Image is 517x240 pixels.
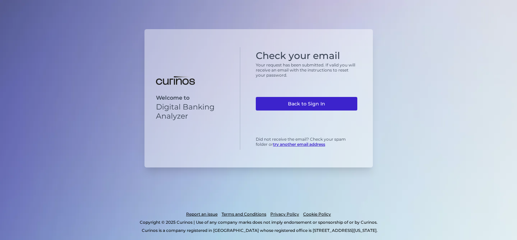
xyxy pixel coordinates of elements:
[35,226,484,235] p: Curinos is a company registered in [GEOGRAPHIC_DATA] whose registered office is [STREET_ADDRESS][...
[156,95,229,101] p: Welcome to
[256,137,357,147] p: Did not receive the email? Check your spam folder or
[303,210,331,218] a: Cookie Policy
[256,62,357,78] p: Your request has been submitted. If valid you will receive an email with the instructions to rese...
[156,76,195,85] img: Digital Banking Analyzer
[186,210,218,218] a: Report an issue
[270,210,299,218] a: Privacy Policy
[156,102,229,121] p: Digital Banking Analyzer
[256,50,357,62] h1: Check your email
[256,97,357,111] a: Back to Sign In
[222,210,266,218] a: Terms and Conditions
[273,142,325,147] a: try another email address
[33,218,484,226] p: Copyright © 2025 Curinos | Use of any company marks does not imply endorsement or sponsorship of ...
